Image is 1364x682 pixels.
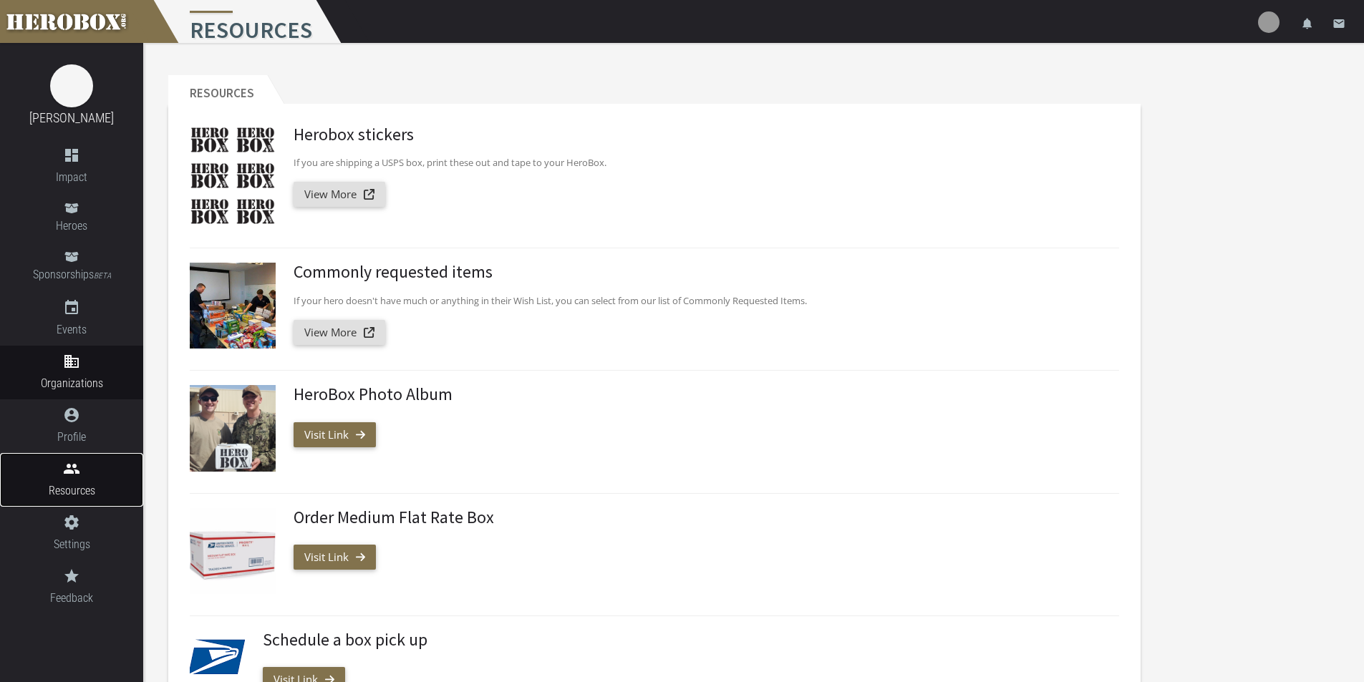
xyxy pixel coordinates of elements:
[168,75,267,104] h2: Resources
[94,271,111,281] small: BETA
[294,508,1108,527] h3: Order Medium Flat Rate Box
[294,182,385,207] a: View More
[190,263,276,349] img: Commonly requested items | Herobox
[1332,17,1345,30] i: email
[190,385,276,471] img: HeroBox Photo Album | Herobox
[294,422,376,447] a: Visit Link
[263,630,1108,649] h3: Schedule a box pick up
[294,155,1108,171] p: If you are shipping a USPS box, print these out and tape to your HeroBox.
[294,293,1108,309] p: If your hero doesn't have much or anything in their Wish List, you can select from our list of Co...
[294,320,385,345] a: View More
[29,110,114,125] a: [PERSON_NAME]
[294,263,1108,281] h3: Commonly requested items
[50,64,93,107] img: image
[190,508,276,594] img: Order Medium Flat Rate Box | Herobox
[1301,17,1314,30] i: notifications
[294,125,1108,144] h3: Herobox stickers
[63,460,80,477] i: people
[294,545,376,570] a: Visit Link
[1258,11,1280,33] img: user-image
[294,385,1108,404] h3: HeroBox Photo Album
[190,125,276,226] img: Herobox stickers | Herobox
